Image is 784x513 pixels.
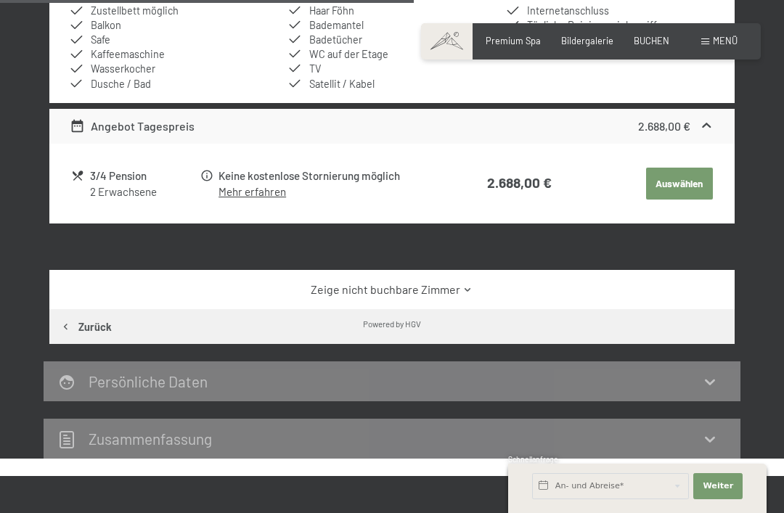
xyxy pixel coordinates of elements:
[309,62,321,75] span: TV
[309,48,388,60] span: WC auf der Etage
[363,318,421,329] div: Powered by HGV
[713,35,738,46] span: Menü
[561,35,613,46] a: Bildergalerie
[309,4,354,17] span: Haar Föhn
[90,168,199,184] div: 3/4 Pension
[646,168,713,200] button: Auswählen
[90,184,199,200] div: 2 Erwachsene
[70,282,714,297] a: Zeige nicht buchbare Zimmer
[91,78,151,90] span: Dusche / Bad
[309,78,375,90] span: Satellit / Kabel
[693,473,743,499] button: Weiter
[91,4,179,17] span: Zustellbett möglich
[91,19,121,31] span: Balkon
[634,35,669,46] a: BUCHEN
[91,33,110,46] span: Safe
[49,309,122,344] button: Zurück
[219,185,286,198] a: Mehr erfahren
[309,33,362,46] span: Badetücher
[91,62,155,75] span: Wasserkocher
[49,109,735,144] div: Angebot Tagespreis2.688,00 €
[70,118,195,135] div: Angebot Tagespreis
[89,372,208,390] h2: Persönliche Daten
[486,35,541,46] a: Premium Spa
[703,480,733,492] span: Weiter
[309,19,364,31] span: Bademantel
[219,168,455,184] div: Keine kostenlose Stornierung möglich
[527,19,668,31] span: Tägliche Reinigung inbegriffen
[638,119,690,133] strong: 2.688,00 €
[91,48,165,60] span: Kaffeemaschine
[487,174,552,191] strong: 2.688,00 €
[527,4,609,17] span: Internetanschluss
[89,430,212,448] h2: Zusammen­fassung
[508,455,558,464] span: Schnellanfrage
